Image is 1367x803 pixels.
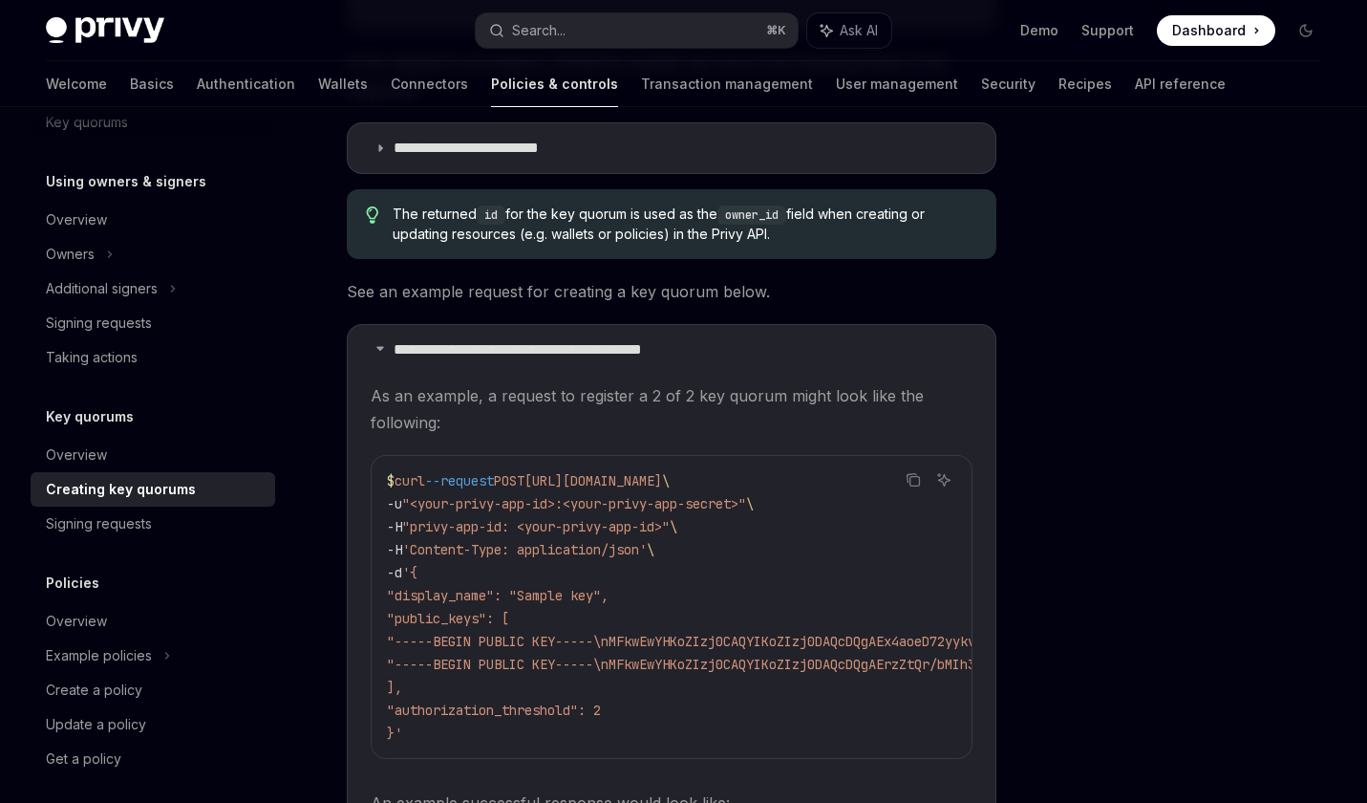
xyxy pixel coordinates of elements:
[46,208,107,231] div: Overview
[387,541,402,558] span: -H
[1020,21,1058,40] a: Demo
[46,61,107,107] a: Welcome
[46,17,164,44] img: dark logo
[476,13,797,48] button: Search...⌘K
[766,23,786,38] span: ⌘ K
[402,564,417,581] span: '{
[901,467,926,492] button: Copy the contents from the code block
[391,61,468,107] a: Connectors
[318,61,368,107] a: Wallets
[807,13,891,48] button: Ask AI
[46,679,142,702] div: Create a policy
[1157,15,1275,46] a: Dashboard
[46,572,99,595] h5: Policies
[641,61,813,107] a: Transaction management
[387,495,402,512] span: -u
[491,61,618,107] a: Policies & controls
[662,472,670,489] span: \
[46,243,95,266] div: Owners
[477,206,505,225] code: id
[840,21,878,40] span: Ask AI
[402,541,647,558] span: 'Content-Type: application/json'
[1058,61,1112,107] a: Recipes
[402,518,670,535] span: "privy-app-id: <your-privy-app-id>"
[981,61,1036,107] a: Security
[46,277,158,300] div: Additional signers
[387,702,601,719] span: "authorization_threshold": 2
[31,507,275,541] a: Signing requests
[647,541,654,558] span: \
[395,472,425,489] span: curl
[31,472,275,507] a: Creating key quorums
[46,478,196,501] div: Creating key quorums
[46,748,121,770] div: Get a policy
[746,495,754,512] span: \
[402,495,746,512] span: "<your-privy-app-id>:<your-privy-app-secret>"
[46,312,152,335] div: Signing requests
[46,610,107,633] div: Overview
[1291,15,1321,46] button: Toggle dark mode
[197,61,295,107] a: Authentication
[1081,21,1134,40] a: Support
[46,405,134,428] h5: Key quorums
[524,472,662,489] span: [URL][DOMAIN_NAME]
[387,725,402,742] span: }'
[31,673,275,707] a: Create a policy
[31,438,275,472] a: Overview
[1135,61,1226,107] a: API reference
[393,205,978,244] span: The returned for the key quorum is used as the field when creating or updating resources (e.g. wa...
[31,306,275,340] a: Signing requests
[670,518,677,535] span: \
[836,61,958,107] a: User management
[46,346,138,369] div: Taking actions
[366,206,379,224] svg: Tip
[31,203,275,237] a: Overview
[387,564,402,581] span: -d
[130,61,174,107] a: Basics
[387,679,402,696] span: ],
[46,444,107,467] div: Overview
[347,278,996,305] span: See an example request for creating a key quorum below.
[31,707,275,742] a: Update a policy
[46,713,146,736] div: Update a policy
[717,206,786,225] code: owner_id
[1172,21,1246,40] span: Dashboard
[46,170,206,193] h5: Using owners & signers
[387,610,509,627] span: "public_keys": [
[387,587,609,604] span: "display_name": "Sample key",
[46,512,152,535] div: Signing requests
[931,467,956,492] button: Ask AI
[494,472,524,489] span: POST
[512,19,566,42] div: Search...
[387,518,402,535] span: -H
[46,644,152,667] div: Example policies
[31,604,275,639] a: Overview
[31,340,275,375] a: Taking actions
[31,742,275,776] a: Get a policy
[387,472,395,489] span: $
[371,382,972,436] span: As an example, a request to register a 2 of 2 key quorum might look like the following:
[425,472,494,489] span: --request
